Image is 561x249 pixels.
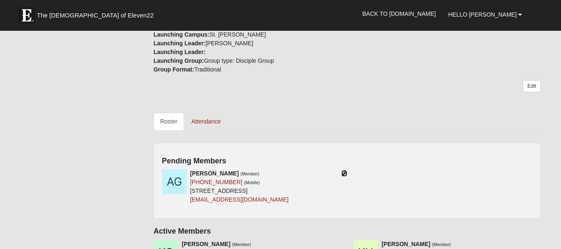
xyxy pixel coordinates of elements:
[190,170,239,177] strong: [PERSON_NAME]
[154,113,184,130] a: Roster
[190,196,289,203] a: [EMAIL_ADDRESS][DOMAIN_NAME]
[154,40,206,47] strong: Launching Leader:
[154,57,204,64] strong: Launching Group:
[244,180,260,185] small: (Mobile)
[442,4,528,25] a: Hello [PERSON_NAME]
[154,31,210,38] strong: Launching Campus:
[37,11,154,20] span: The [DEMOGRAPHIC_DATA] of Eleven22
[190,169,289,204] div: [STREET_ADDRESS]
[154,227,541,236] h4: Active Members
[448,11,517,18] span: Hello [PERSON_NAME]
[154,49,206,55] strong: Launching Leader:
[162,157,533,166] h4: Pending Members
[14,3,180,24] a: The [DEMOGRAPHIC_DATA] of Eleven22
[523,80,541,92] a: Edit
[356,3,442,24] a: Back to [DOMAIN_NAME]
[185,113,228,130] a: Attendance
[18,7,35,24] img: Eleven22 logo
[154,66,194,73] strong: Group Format:
[240,171,260,176] small: (Member)
[190,179,243,185] a: [PHONE_NUMBER]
